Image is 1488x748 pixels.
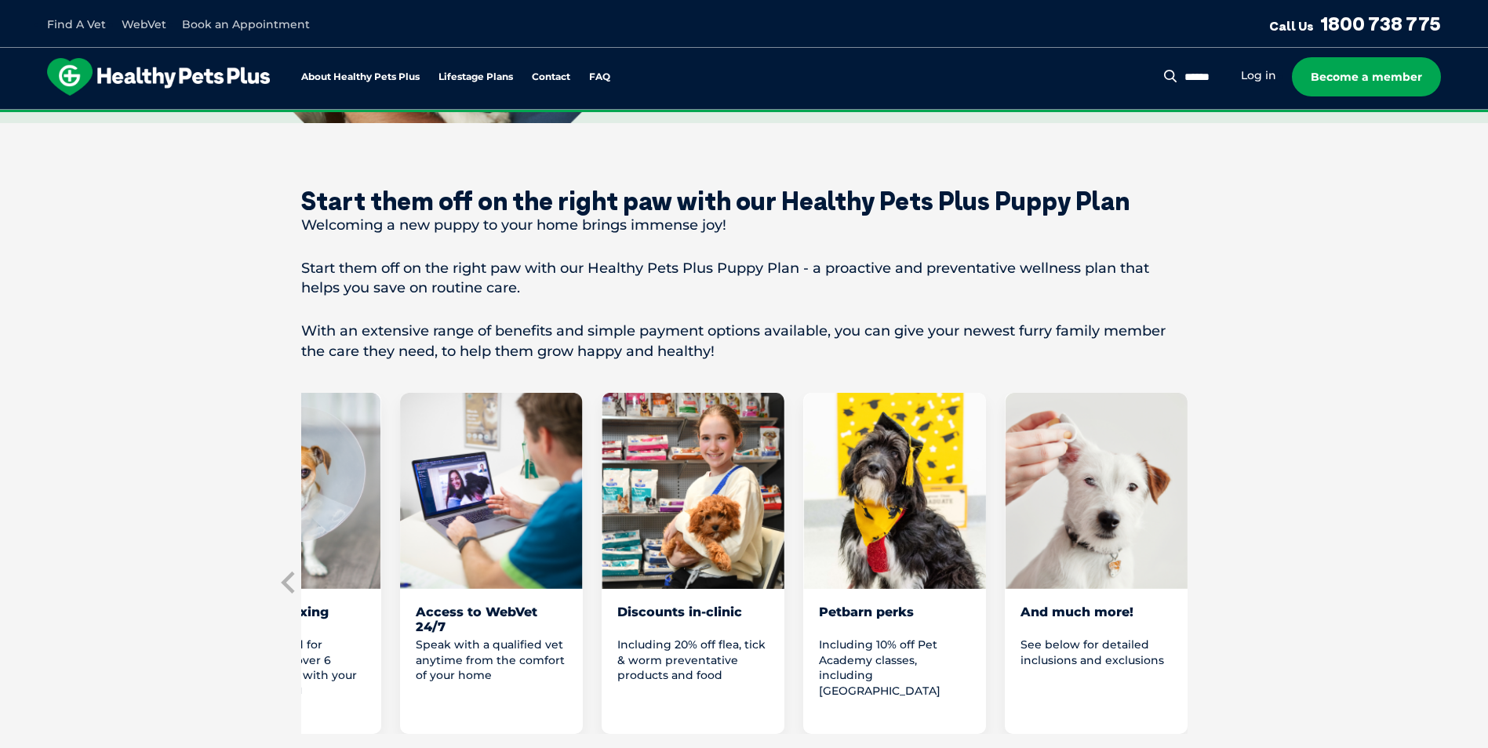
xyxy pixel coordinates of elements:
span: Including 20% off flea, tick & worm preventative products and food [617,637,766,682]
a: WebVet [122,17,166,31]
p: Including 10% off Pet Academy classes, including [GEOGRAPHIC_DATA] [819,637,970,699]
a: Book an Appointment [182,17,310,31]
li: 6 of 8 [602,393,784,734]
a: Log in [1241,68,1276,83]
div: Discounts in-clinic [617,605,769,634]
li: 5 of 8 [400,393,583,734]
a: FAQ [589,72,610,82]
button: Previous slide [278,571,301,594]
a: Find A Vet [47,17,106,31]
span: Call Us [1269,18,1314,34]
div: Access to WebVet 24/7 [416,605,567,634]
p: With an extensive range of benefits and simple payment options available, you can give your newes... [301,321,1188,361]
a: About Healthy Pets Plus [301,72,420,82]
p: Speak with a qualified vet anytime from the comfort of your home [416,637,567,684]
div: Petbarn perks [819,605,970,634]
div: Start them off on the right paw with our Healthy Pets Plus Puppy Plan [301,186,1188,216]
button: Search [1161,68,1181,84]
a: Contact [532,72,570,82]
li: 7 of 8 [803,393,986,734]
p: Welcoming a new puppy to your home brings immense joy! [301,216,1188,235]
div: And much more! [1020,605,1172,634]
span: Proactive, preventative wellness program designed to keep your pet healthier and happier for longer [451,110,1037,124]
p: See below for detailed inclusions and exclusions [1020,637,1172,668]
a: Lifestage Plans [438,72,513,82]
img: hpp-logo [47,58,270,96]
a: Call Us1800 738 775 [1269,12,1441,35]
li: 8 of 8 [1005,393,1188,734]
a: Become a member [1292,57,1441,96]
p: Start them off on the right paw with our Healthy Pets Plus Puppy Plan - a proactive and preventat... [301,259,1188,298]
